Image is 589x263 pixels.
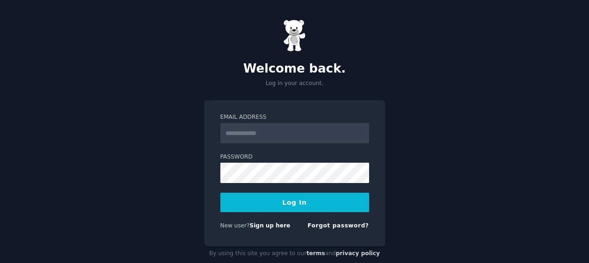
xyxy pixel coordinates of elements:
h2: Welcome back. [204,61,385,76]
a: Forgot password? [308,222,369,229]
div: By using this site you agree to our and [204,246,385,261]
img: Gummy Bear [283,19,306,52]
label: Password [220,153,369,161]
span: New user? [220,222,250,229]
a: Sign up here [249,222,290,229]
p: Log in your account. [204,80,385,88]
a: privacy policy [336,250,380,257]
a: terms [306,250,325,257]
button: Log In [220,193,369,212]
label: Email Address [220,113,369,122]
